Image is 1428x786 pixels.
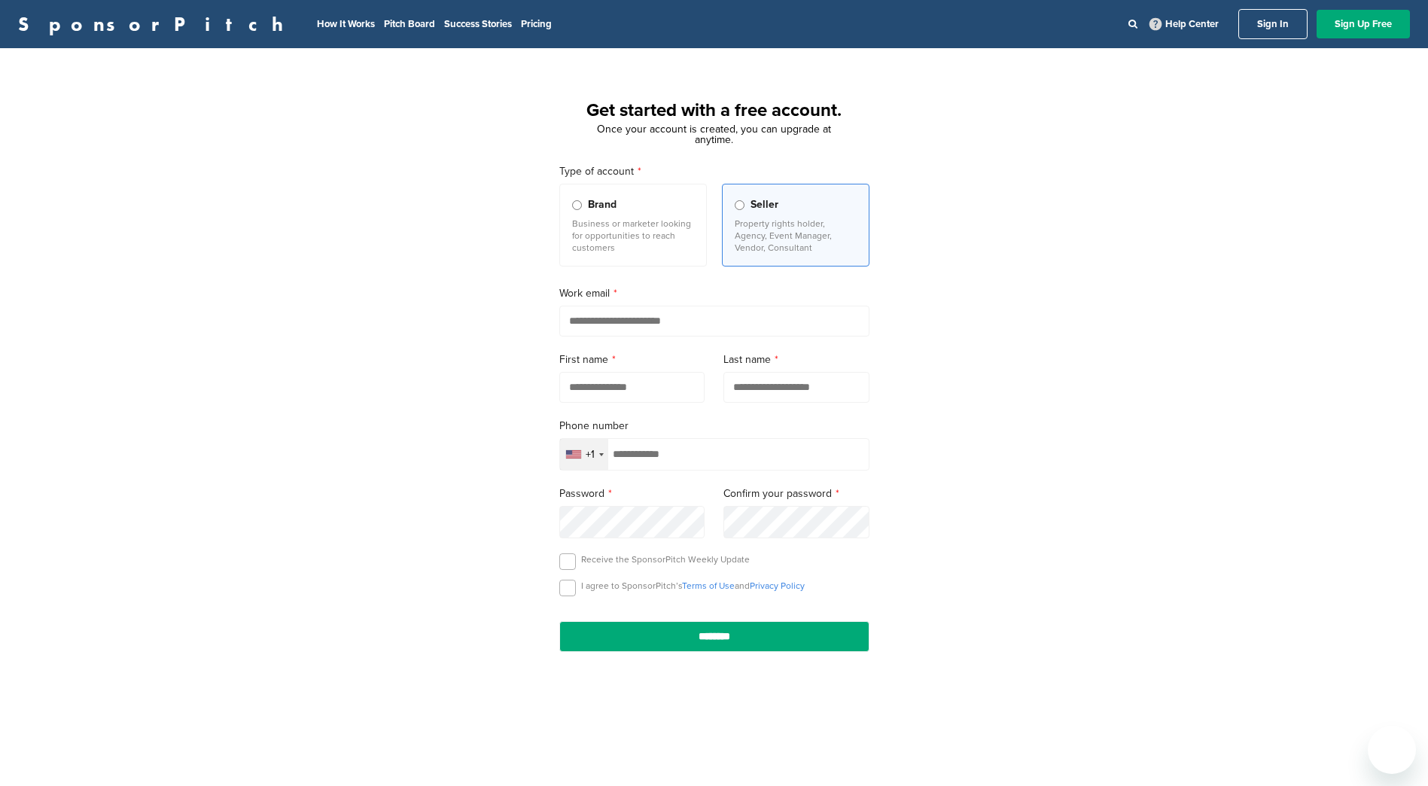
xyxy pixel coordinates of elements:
[597,123,831,146] span: Once your account is created, you can upgrade at anytime.
[559,418,869,434] label: Phone number
[1317,10,1410,38] a: Sign Up Free
[588,196,617,213] span: Brand
[559,163,869,180] label: Type of account
[317,18,375,30] a: How It Works
[521,18,552,30] a: Pricing
[682,580,735,591] a: Terms of Use
[560,439,608,470] div: Selected country
[559,486,705,502] label: Password
[541,97,888,124] h1: Get started with a free account.
[581,580,805,592] p: I agree to SponsorPitch’s and
[572,200,582,210] input: Brand Business or marketer looking for opportunities to reach customers
[384,18,435,30] a: Pitch Board
[723,352,869,368] label: Last name
[581,553,750,565] p: Receive the SponsorPitch Weekly Update
[751,196,778,213] span: Seller
[1146,15,1222,33] a: Help Center
[559,285,869,302] label: Work email
[1368,726,1416,774] iframe: Button to launch messaging window
[735,218,857,254] p: Property rights holder, Agency, Event Manager, Vendor, Consultant
[750,580,805,591] a: Privacy Policy
[572,218,694,254] p: Business or marketer looking for opportunities to reach customers
[723,486,869,502] label: Confirm your password
[1238,9,1308,39] a: Sign In
[444,18,512,30] a: Success Stories
[18,14,293,34] a: SponsorPitch
[586,449,595,460] div: +1
[559,352,705,368] label: First name
[735,200,744,210] input: Seller Property rights holder, Agency, Event Manager, Vendor, Consultant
